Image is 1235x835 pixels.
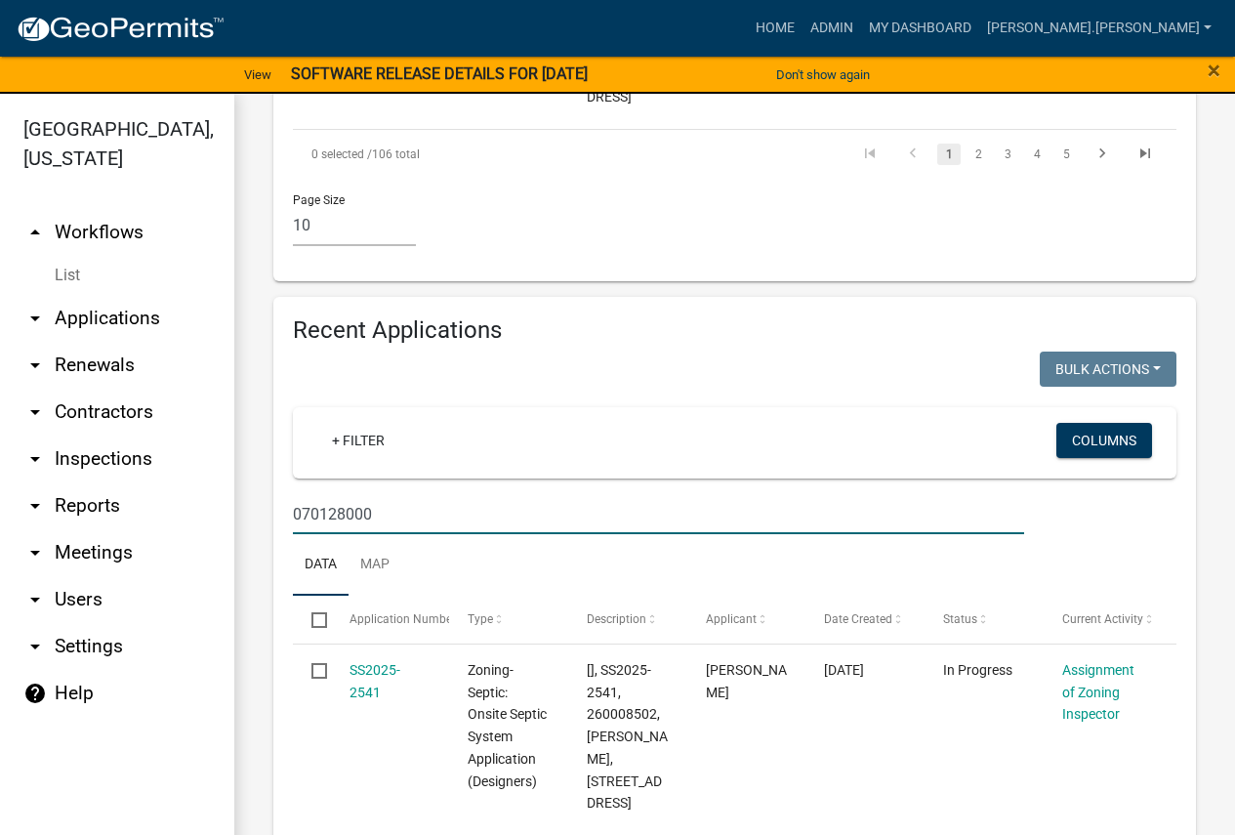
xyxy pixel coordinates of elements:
[293,316,1176,345] h4: Recent Applications
[943,612,977,626] span: Status
[23,588,47,611] i: arrow_drop_down
[293,534,349,597] a: Data
[943,662,1012,678] span: In Progress
[236,59,279,91] a: View
[1208,59,1220,82] button: Close
[964,138,993,171] li: page 2
[23,354,47,377] i: arrow_drop_down
[824,662,864,678] span: 09/25/2025
[706,612,757,626] span: Applicant
[1127,144,1164,165] a: go to last page
[824,612,892,626] span: Date Created
[1040,352,1176,387] button: Bulk Actions
[23,221,47,244] i: arrow_drop_up
[293,494,1024,534] input: Search for applications
[1051,138,1081,171] li: page 5
[316,423,400,458] a: + Filter
[568,596,687,643] datatable-header-cell: Description
[937,144,961,165] a: 1
[350,662,400,700] a: SS2025-2541
[768,59,878,91] button: Don't show again
[468,662,547,789] span: Zoning-Septic: Onsite Septic System Application (Designers)
[1062,662,1134,723] a: Assignment of Zoning Inspector
[861,10,979,47] a: My Dashboard
[1054,144,1078,165] a: 5
[350,612,456,626] span: Application Number
[706,662,787,700] span: Abby Johnson
[1208,57,1220,84] span: ×
[23,447,47,471] i: arrow_drop_down
[23,494,47,518] i: arrow_drop_down
[1025,144,1049,165] a: 4
[979,10,1219,47] a: [PERSON_NAME].[PERSON_NAME]
[349,534,401,597] a: Map
[851,144,888,165] a: go to first page
[803,10,861,47] a: Admin
[1056,423,1152,458] button: Columns
[1084,144,1121,165] a: go to next page
[587,662,668,812] span: [], SS2025-2541, 260008502, ABBY JOHNSON, 58899 CO RD 136
[996,144,1019,165] a: 3
[925,596,1044,643] datatable-header-cell: Status
[1043,596,1162,643] datatable-header-cell: Current Activity
[993,138,1022,171] li: page 3
[293,596,330,643] datatable-header-cell: Select
[23,635,47,658] i: arrow_drop_down
[449,596,568,643] datatable-header-cell: Type
[934,138,964,171] li: page 1
[1022,138,1051,171] li: page 4
[1062,612,1143,626] span: Current Activity
[311,147,372,161] span: 0 selected /
[23,307,47,330] i: arrow_drop_down
[293,130,639,179] div: 106 total
[587,612,646,626] span: Description
[291,64,588,83] strong: SOFTWARE RELEASE DETAILS FOR [DATE]
[748,10,803,47] a: Home
[330,596,449,643] datatable-header-cell: Application Number
[468,612,493,626] span: Type
[23,682,47,705] i: help
[894,144,931,165] a: go to previous page
[23,541,47,564] i: arrow_drop_down
[967,144,990,165] a: 2
[23,400,47,424] i: arrow_drop_down
[686,596,805,643] datatable-header-cell: Applicant
[805,596,925,643] datatable-header-cell: Date Created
